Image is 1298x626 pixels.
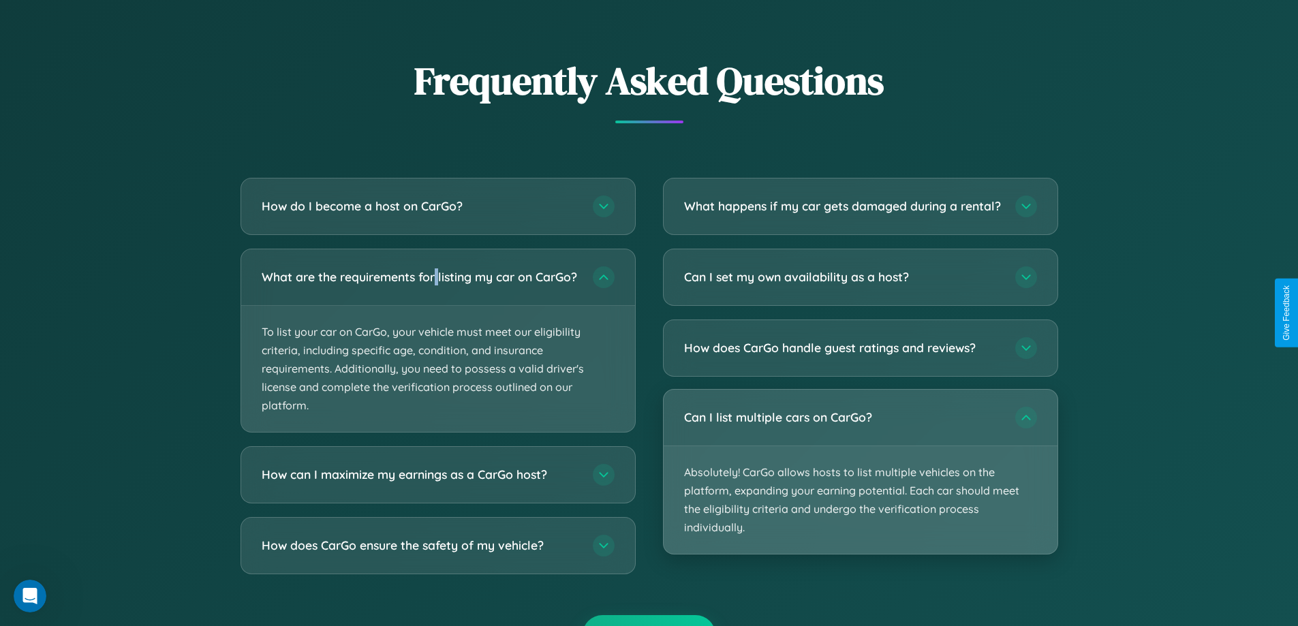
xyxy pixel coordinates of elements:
[14,580,46,612] iframe: Intercom live chat
[262,537,579,554] h3: How does CarGo ensure the safety of my vehicle?
[262,268,579,285] h3: What are the requirements for listing my car on CarGo?
[664,446,1057,554] p: Absolutely! CarGo allows hosts to list multiple vehicles on the platform, expanding your earning ...
[262,467,579,484] h3: How can I maximize my earnings as a CarGo host?
[241,54,1058,107] h2: Frequently Asked Questions
[262,198,579,215] h3: How do I become a host on CarGo?
[684,268,1002,285] h3: Can I set my own availability as a host?
[684,198,1002,215] h3: What happens if my car gets damaged during a rental?
[241,306,635,433] p: To list your car on CarGo, your vehicle must meet our eligibility criteria, including specific ag...
[684,339,1002,356] h3: How does CarGo handle guest ratings and reviews?
[684,409,1002,426] h3: Can I list multiple cars on CarGo?
[1282,285,1291,341] div: Give Feedback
